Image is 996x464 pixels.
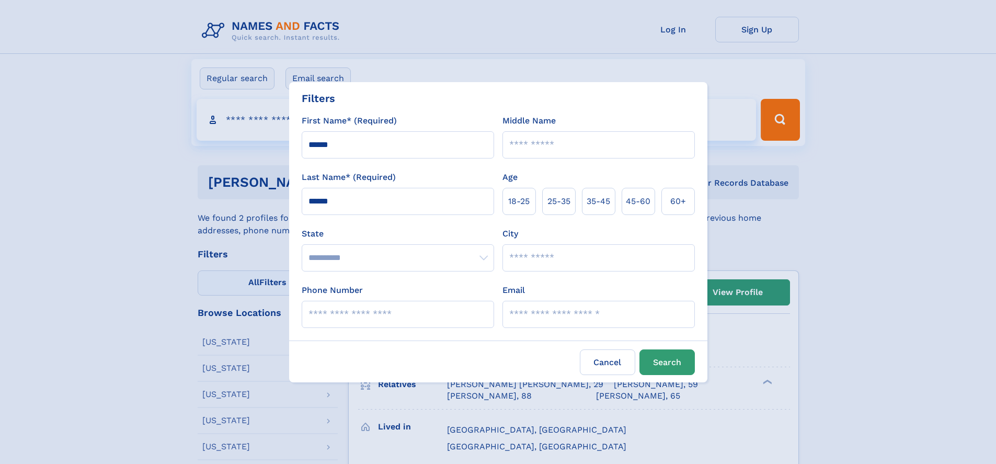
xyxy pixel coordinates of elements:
label: First Name* (Required) [302,115,397,127]
div: Filters [302,90,335,106]
span: 18‑25 [508,195,530,208]
span: 60+ [670,195,686,208]
label: City [502,228,518,240]
label: State [302,228,494,240]
label: Age [502,171,518,184]
span: 35‑45 [587,195,610,208]
button: Search [639,349,695,375]
span: 45‑60 [626,195,650,208]
label: Middle Name [502,115,556,127]
span: 25‑35 [547,195,570,208]
label: Last Name* (Required) [302,171,396,184]
label: Phone Number [302,284,363,297]
label: Cancel [580,349,635,375]
label: Email [502,284,525,297]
